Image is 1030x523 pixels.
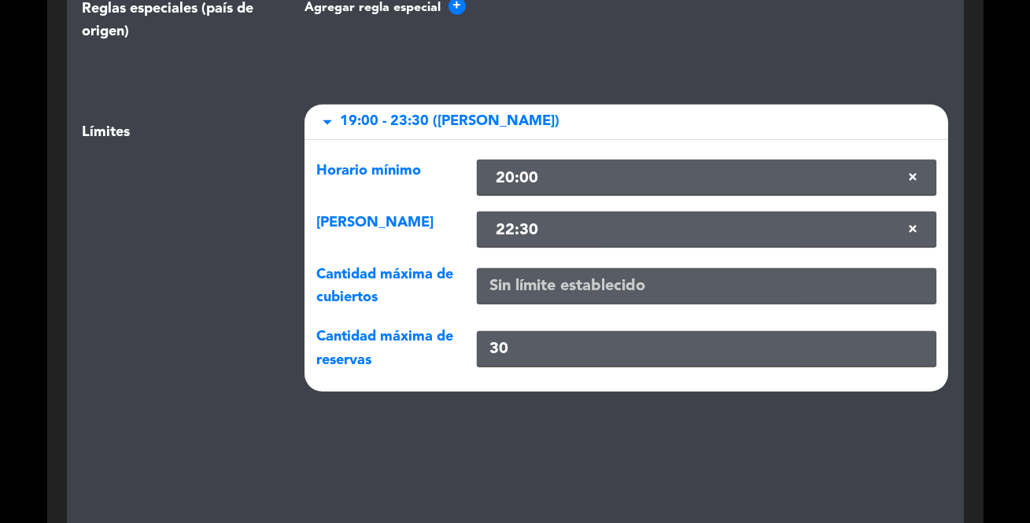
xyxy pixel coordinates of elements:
span: Límites [83,121,131,400]
span: 19:00 - 23:30 ([PERSON_NAME]) [340,110,559,133]
span: [PERSON_NAME] [316,215,434,230]
span: Clear all [909,170,922,192]
span: Cantidad máxima de cubiertos [316,267,453,304]
span: Cantidad máxima de reservas [316,330,453,366]
span: Clear all [909,222,922,244]
span: Horario mínimo [316,164,421,178]
input: Sin límite establecido [477,268,936,304]
input: Sin límite establecido [477,331,936,366]
span: arrow_drop_down [316,111,338,133]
